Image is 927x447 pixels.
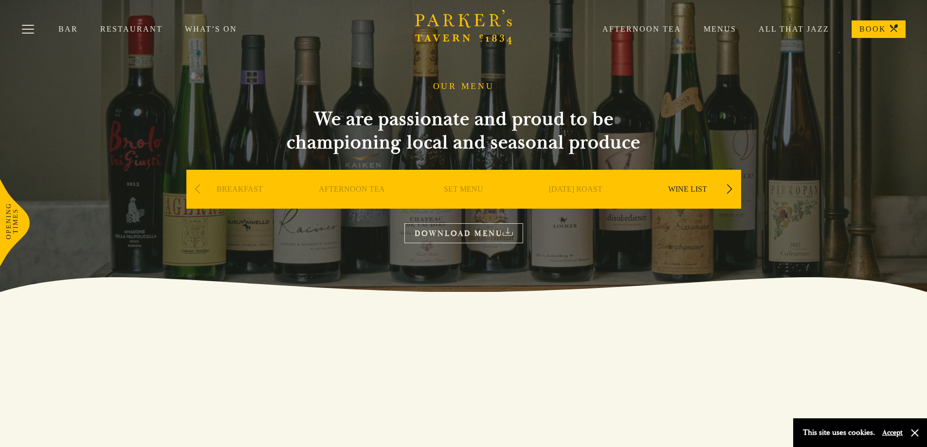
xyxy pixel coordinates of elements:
p: This site uses cookies. [803,426,875,440]
a: DOWNLOAD MENU [404,223,523,243]
div: Previous slide [191,179,204,200]
div: 5 / 9 [634,170,741,238]
a: BREAKFAST [217,184,263,223]
a: WINE LIST [668,184,707,223]
div: 3 / 9 [410,170,517,238]
button: Close and accept [910,428,920,438]
div: 1 / 9 [186,170,293,238]
a: AFTERNOON TEA [319,184,385,223]
a: SET MENU [444,184,483,223]
div: 4 / 9 [522,170,629,238]
h2: We are passionate and proud to be championing local and seasonal produce [269,107,658,154]
button: Accept [882,428,903,437]
div: Next slide [723,179,736,200]
div: 2 / 9 [298,170,405,238]
h1: OUR MENU [433,81,494,92]
a: [DATE] ROAST [549,184,602,223]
